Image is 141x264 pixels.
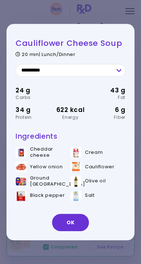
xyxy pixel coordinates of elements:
span: Cheddar cheese [30,147,65,159]
div: 622 kcal [52,105,89,115]
span: Black pepper [30,193,65,199]
h3: Ingredients [16,132,125,141]
span: Salt [85,193,95,199]
div: 20 min | Lunch/Dinner [16,50,125,57]
span: Olive oil [85,178,106,185]
div: 24 g [16,86,52,95]
span: Ground [GEOGRAPHIC_DATA] [30,175,85,187]
div: Carbs [16,96,52,100]
span: Yellow onion [30,164,63,170]
div: Fat [89,96,125,100]
div: Energy [52,115,89,120]
span: Cream [85,150,103,156]
div: 34 g [16,105,52,115]
div: 6 g [89,105,125,115]
div: Fiber [89,115,125,120]
button: OK [52,214,89,231]
h2: Cauliflower Cheese Soup [16,33,125,49]
span: Cauliflower [85,164,115,170]
div: Protein [16,115,52,120]
div: 43 g [89,86,125,95]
